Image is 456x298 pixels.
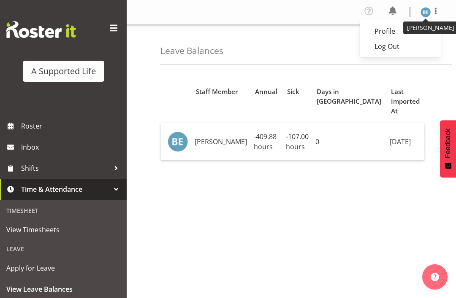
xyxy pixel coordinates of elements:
span: Time & Attendance [21,183,110,196]
span: Feedback [444,129,452,158]
img: beth-england5870.jpg [421,7,431,17]
td: [PERSON_NAME] [191,123,250,160]
span: -107.00 hours [286,132,309,151]
a: Apply for Leave [2,258,125,279]
div: Leave [2,240,125,258]
span: Apply for Leave [6,262,120,274]
span: View Timesheets [6,223,120,236]
span: 0 [315,137,319,146]
div: Staff Member [196,87,245,97]
span: Inbox [21,141,122,153]
div: Days in [GEOGRAPHIC_DATA] [317,87,381,106]
img: help-xxl-2.png [431,273,439,281]
div: A Supported Life [31,65,96,78]
img: beth-england5870.jpg [168,132,188,152]
a: Log Out [360,39,441,54]
div: Last Imported At [391,87,420,115]
a: Profile [360,24,441,39]
img: Rosterit website logo [6,21,76,38]
h4: Leave Balances [160,46,223,56]
span: Roster [21,120,122,132]
a: View Timesheets [2,219,125,240]
div: Timesheet [2,202,125,219]
span: Shifts [21,162,110,175]
span: [DATE] [390,137,411,146]
div: Annual [255,87,277,97]
button: Feedback - Show survey [440,120,456,177]
span: View Leave Balances [6,283,120,295]
div: Sick [287,87,307,97]
span: -409.88 hours [254,132,277,151]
